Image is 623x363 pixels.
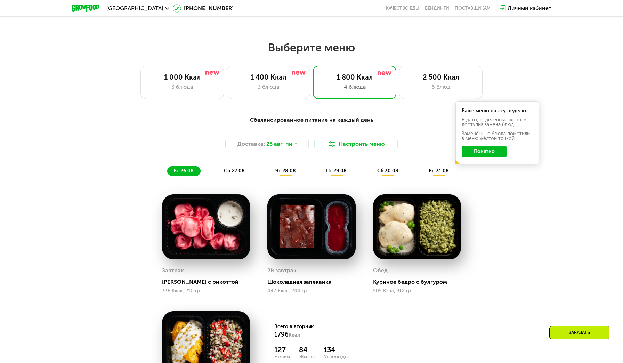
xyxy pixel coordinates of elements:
[373,265,388,276] div: Обед
[324,354,349,360] div: Углеводы
[299,354,315,360] div: Жиры
[455,6,491,11] div: поставщикам
[462,118,533,127] div: В даты, выделенные желтым, доступна замена блюд.
[275,168,296,174] span: чт 28.08
[386,6,419,11] a: Качество еды
[267,279,361,285] div: Шоколадная запеканка
[326,168,347,174] span: пт 29.08
[324,346,349,354] div: 134
[373,279,467,285] div: Куриное бедро с булгуром
[462,146,507,157] button: Понятно
[162,265,184,276] div: Завтрак
[406,83,475,91] div: 6 блюд
[320,83,389,91] div: 4 блюда
[274,331,289,338] span: 1796
[274,346,290,354] div: 127
[237,140,265,148] span: Доставка:
[267,265,297,276] div: 2й завтрак
[429,168,449,174] span: вс 31.08
[267,288,355,294] div: 447 Ккал, 244 гр
[274,354,290,360] div: Белки
[314,136,398,152] button: Настроить меню
[425,6,449,11] a: Вендинги
[377,168,398,174] span: сб 30.08
[224,168,245,174] span: ср 27.08
[234,83,303,91] div: 3 блюда
[173,168,194,174] span: вт 26.08
[22,41,601,55] h2: Выберите меню
[106,116,517,124] div: Сбалансированное питание на каждый день
[173,4,234,13] a: [PHONE_NUMBER]
[274,323,348,339] div: Всего в вторник
[162,288,250,294] div: 338 Ккал, 210 гр
[299,346,315,354] div: 84
[462,131,533,141] div: Заменённые блюда пометили в меню жёлтой точкой.
[406,73,475,81] div: 2 500 Ккал
[508,4,551,13] div: Личный кабинет
[320,73,389,81] div: 1 800 Ккал
[266,140,292,148] span: 25 авг, пн
[106,6,163,11] span: [GEOGRAPHIC_DATA]
[234,73,303,81] div: 1 400 Ккал
[373,288,461,294] div: 505 Ккал, 312 гр
[549,326,609,339] div: Заказать
[289,332,300,338] span: Ккал
[462,108,533,113] div: Ваше меню на эту неделю
[162,279,256,285] div: [PERSON_NAME] с рикоттой
[148,73,217,81] div: 1 000 Ккал
[148,83,217,91] div: 3 блюда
